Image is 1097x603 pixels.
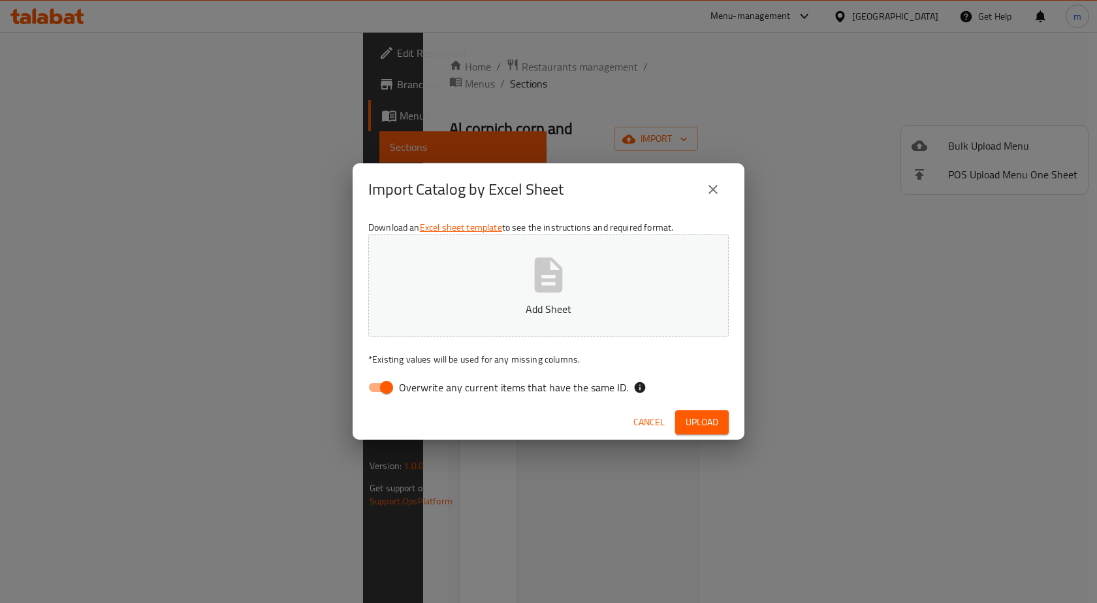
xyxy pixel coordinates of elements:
[697,174,729,205] button: close
[686,414,718,431] span: Upload
[368,179,564,200] h2: Import Catalog by Excel Sheet
[633,381,646,394] svg: If the overwrite option isn't selected, then the items that match an existing ID will be ignored ...
[675,410,729,434] button: Upload
[633,414,665,431] span: Cancel
[399,380,628,395] span: Overwrite any current items that have the same ID.
[353,216,744,405] div: Download an to see the instructions and required format.
[368,234,729,337] button: Add Sheet
[628,410,670,434] button: Cancel
[420,219,502,236] a: Excel sheet template
[389,301,708,317] p: Add Sheet
[368,353,729,366] p: Existing values will be used for any missing columns.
